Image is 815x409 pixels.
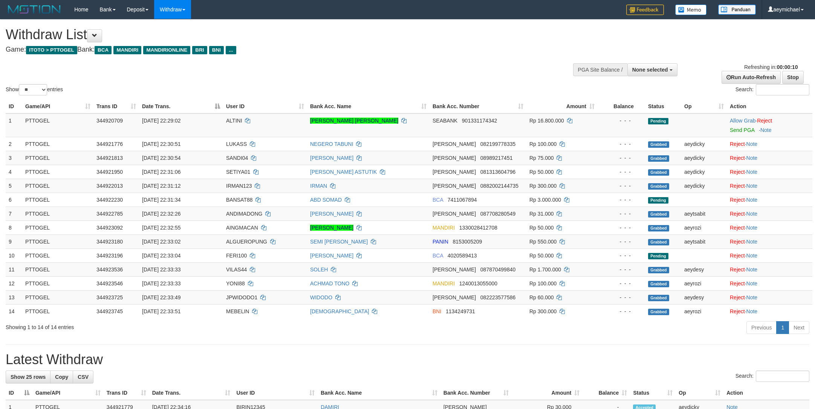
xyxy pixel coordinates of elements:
a: Note [746,197,758,203]
a: Stop [782,71,804,84]
a: Reject [730,294,745,300]
td: PTTOGEL [22,207,93,221]
th: User ID: activate to sort column ascending [223,100,307,113]
a: Reject [757,118,772,124]
span: BNI [433,308,441,314]
span: 344923196 [96,253,123,259]
td: aeytsabit [681,234,727,248]
th: Bank Acc. Number: activate to sort column ascending [440,386,512,400]
a: Reject [730,141,745,147]
td: · [727,276,812,290]
th: Game/API: activate to sort column ascending [32,386,104,400]
td: PTTOGEL [22,276,93,290]
span: [PERSON_NAME] [433,183,476,189]
span: [DATE] 22:31:34 [142,197,180,203]
span: 344923546 [96,280,123,286]
a: IRMAN [310,183,327,189]
span: [DATE] 22:33:04 [142,253,180,259]
span: BANSAT88 [226,197,253,203]
a: Run Auto-Refresh [722,71,781,84]
img: Feedback.jpg [626,5,664,15]
span: Refreshing in: [744,64,798,70]
a: Note [746,294,758,300]
a: Note [746,308,758,314]
th: Amount: activate to sort column ascending [526,100,598,113]
span: [PERSON_NAME] [433,267,476,273]
span: Copy 0882002144735 to clipboard [480,183,518,189]
th: User ID: activate to sort column ascending [233,386,318,400]
td: PTTOGEL [22,221,93,234]
span: Rp 1.700.000 [529,267,561,273]
h1: Withdraw List [6,27,536,42]
span: CSV [78,374,89,380]
span: Show 25 rows [11,374,46,380]
div: - - - [601,154,642,162]
span: 344921950 [96,169,123,175]
span: Rp 31.000 [529,211,554,217]
span: BCA [433,197,443,203]
span: 344920709 [96,118,123,124]
input: Search: [756,84,809,95]
span: [PERSON_NAME] [433,211,476,217]
span: 344923092 [96,225,123,231]
td: aeydesy [681,290,727,304]
td: · [727,304,812,318]
span: Grabbed [648,239,669,245]
span: ... [226,46,236,54]
span: [PERSON_NAME] [433,155,476,161]
span: VILAS44 [226,267,247,273]
td: PTTOGEL [22,304,93,318]
span: Rp 60.000 [529,294,554,300]
a: Note [746,211,758,217]
td: PTTOGEL [22,234,93,248]
td: PTTOGEL [22,290,93,304]
span: [DATE] 22:33:33 [142,280,180,286]
a: [DEMOGRAPHIC_DATA] [310,308,369,314]
a: Note [746,280,758,286]
td: aeydicky [681,165,727,179]
a: Note [746,155,758,161]
a: Copy [50,371,73,383]
td: · [727,113,812,137]
div: PGA Site Balance / [573,63,627,76]
span: BCA [433,253,443,259]
th: Game/API: activate to sort column ascending [22,100,93,113]
div: - - - [601,280,642,287]
div: - - - [601,182,642,190]
span: 344921813 [96,155,123,161]
img: panduan.png [718,5,756,15]
span: Copy 4020589413 to clipboard [448,253,477,259]
span: MANDIRI [433,280,455,286]
span: Rp 75.000 [529,155,554,161]
a: Send PGA [730,127,754,133]
td: 10 [6,248,22,262]
th: Status: activate to sort column ascending [630,386,676,400]
td: · [727,290,812,304]
td: PTTOGEL [22,248,93,262]
a: NEGERO TABUNI [310,141,353,147]
td: PTTOGEL [22,113,93,137]
div: - - - [601,238,642,245]
span: ALTINI [226,118,242,124]
td: PTTOGEL [22,151,93,165]
select: Showentries [19,84,47,95]
a: Note [746,239,758,245]
h4: Game: Bank: [6,46,536,54]
a: CSV [73,371,93,383]
span: Pending [648,118,668,124]
th: Status [645,100,681,113]
td: 2 [6,137,22,151]
span: 344923745 [96,308,123,314]
td: PTTOGEL [22,137,93,151]
span: Rp 300.000 [529,308,557,314]
span: [DATE] 22:30:54 [142,155,180,161]
span: 344922785 [96,211,123,217]
td: · [727,165,812,179]
div: - - - [601,294,642,301]
td: 8 [6,221,22,234]
div: - - - [601,210,642,218]
a: [PERSON_NAME] ASTUTIK [310,169,377,175]
td: · [727,262,812,276]
a: Reject [730,267,745,273]
a: Show 25 rows [6,371,50,383]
